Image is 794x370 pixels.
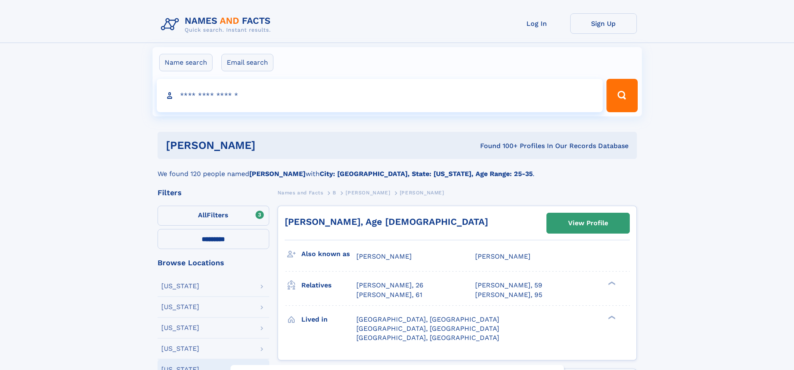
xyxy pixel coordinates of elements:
[606,79,637,112] button: Search Button
[475,252,531,260] span: [PERSON_NAME]
[606,315,616,320] div: ❯
[158,206,269,226] label: Filters
[301,312,356,327] h3: Lived in
[158,13,278,36] img: Logo Names and Facts
[158,259,269,267] div: Browse Locations
[157,79,603,112] input: search input
[568,214,608,233] div: View Profile
[356,252,412,260] span: [PERSON_NAME]
[368,141,629,151] div: Found 100+ Profiles In Our Records Database
[320,170,533,178] b: City: [GEOGRAPHIC_DATA], State: [US_STATE], Age Range: 25-35
[161,325,199,331] div: [US_STATE]
[356,281,423,290] a: [PERSON_NAME], 26
[475,281,542,290] a: [PERSON_NAME], 59
[158,159,637,179] div: We found 120 people named with .
[356,325,499,332] span: [GEOGRAPHIC_DATA], [GEOGRAPHIC_DATA]
[301,278,356,292] h3: Relatives
[333,190,336,196] span: B
[356,315,499,323] span: [GEOGRAPHIC_DATA], [GEOGRAPHIC_DATA]
[221,54,273,71] label: Email search
[547,213,629,233] a: View Profile
[161,304,199,310] div: [US_STATE]
[346,190,390,196] span: [PERSON_NAME]
[158,189,269,196] div: Filters
[198,211,207,219] span: All
[161,283,199,289] div: [US_STATE]
[400,190,444,196] span: [PERSON_NAME]
[249,170,306,178] b: [PERSON_NAME]
[333,187,336,198] a: B
[475,290,542,300] a: [PERSON_NAME], 95
[166,140,368,151] h1: [PERSON_NAME]
[356,334,499,342] span: [GEOGRAPHIC_DATA], [GEOGRAPHIC_DATA]
[159,54,213,71] label: Name search
[606,281,616,286] div: ❯
[570,13,637,34] a: Sign Up
[301,247,356,261] h3: Also known as
[356,290,422,300] a: [PERSON_NAME], 61
[278,187,323,198] a: Names and Facts
[346,187,390,198] a: [PERSON_NAME]
[161,345,199,352] div: [US_STATE]
[285,216,488,227] a: [PERSON_NAME], Age [DEMOGRAPHIC_DATA]
[503,13,570,34] a: Log In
